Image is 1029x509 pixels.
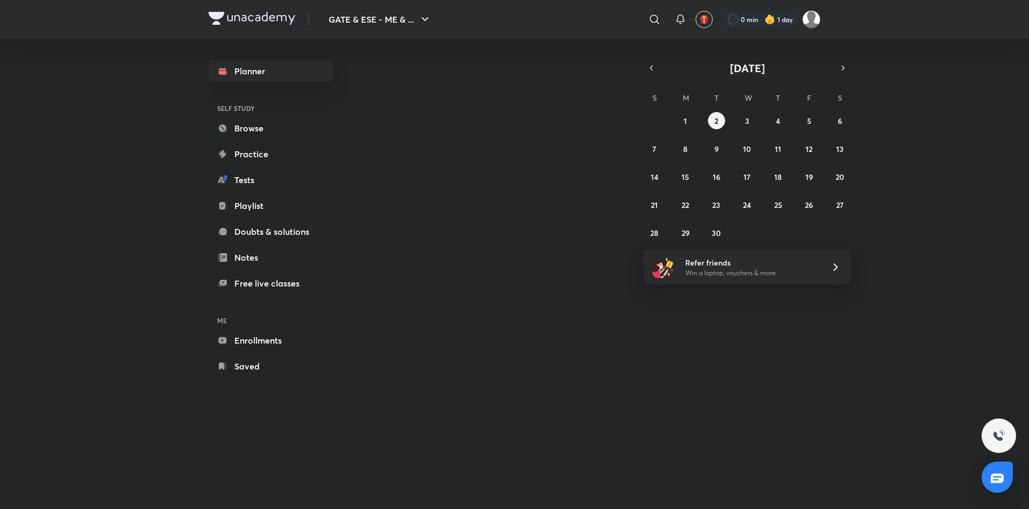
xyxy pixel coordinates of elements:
[769,140,787,157] button: September 11, 2025
[208,99,333,117] h6: SELF STUDY
[805,200,813,210] abbr: September 26, 2025
[805,172,813,182] abbr: September 19, 2025
[659,60,836,75] button: [DATE]
[743,172,750,182] abbr: September 17, 2025
[208,247,333,268] a: Notes
[743,200,751,210] abbr: September 24, 2025
[712,200,720,210] abbr: September 23, 2025
[682,172,689,182] abbr: September 15, 2025
[208,169,333,191] a: Tests
[699,15,709,24] img: avatar
[684,116,687,126] abbr: September 1, 2025
[743,144,751,154] abbr: September 10, 2025
[322,9,438,30] button: GATE & ESE - ME & ...
[714,116,718,126] abbr: September 2, 2025
[992,429,1005,442] img: ttu
[650,228,658,238] abbr: September 28, 2025
[801,140,818,157] button: September 12, 2025
[712,228,721,238] abbr: September 30, 2025
[838,116,842,126] abbr: September 6, 2025
[801,112,818,129] button: September 5, 2025
[677,140,694,157] button: September 8, 2025
[208,12,295,25] img: Company Logo
[677,168,694,185] button: September 15, 2025
[651,200,658,210] abbr: September 21, 2025
[208,195,333,217] a: Playlist
[677,196,694,213] button: September 22, 2025
[208,273,333,294] a: Free live classes
[708,168,725,185] button: September 16, 2025
[677,224,694,241] button: September 29, 2025
[651,172,658,182] abbr: September 14, 2025
[208,330,333,351] a: Enrollments
[739,112,756,129] button: September 3, 2025
[801,168,818,185] button: September 19, 2025
[764,14,775,25] img: streak
[682,200,689,210] abbr: September 22, 2025
[646,224,663,241] button: September 28, 2025
[769,112,787,129] button: September 4, 2025
[769,196,787,213] button: September 25, 2025
[776,93,780,103] abbr: Thursday
[208,221,333,242] a: Doubts & solutions
[739,196,756,213] button: September 24, 2025
[739,140,756,157] button: September 10, 2025
[646,168,663,185] button: September 14, 2025
[714,144,719,154] abbr: September 9, 2025
[652,256,674,278] img: referral
[836,200,844,210] abbr: September 27, 2025
[802,10,821,29] img: Prakhar Mishra
[776,116,780,126] abbr: September 4, 2025
[739,168,756,185] button: September 17, 2025
[208,311,333,330] h6: ME
[775,144,781,154] abbr: September 11, 2025
[708,112,725,129] button: September 2, 2025
[685,257,818,268] h6: Refer friends
[652,93,657,103] abbr: Sunday
[696,11,713,28] button: avatar
[807,116,811,126] abbr: September 5, 2025
[713,172,720,182] abbr: September 16, 2025
[708,196,725,213] button: September 23, 2025
[745,93,752,103] abbr: Wednesday
[745,116,749,126] abbr: September 3, 2025
[708,140,725,157] button: September 9, 2025
[836,144,844,154] abbr: September 13, 2025
[208,355,333,377] a: Saved
[646,140,663,157] button: September 7, 2025
[769,168,787,185] button: September 18, 2025
[208,12,295,27] a: Company Logo
[831,196,849,213] button: September 27, 2025
[646,196,663,213] button: September 21, 2025
[730,61,765,75] span: [DATE]
[831,140,849,157] button: September 13, 2025
[836,172,844,182] abbr: September 20, 2025
[838,93,842,103] abbr: Saturday
[685,268,818,278] p: Win a laptop, vouchers & more
[677,112,694,129] button: September 1, 2025
[208,143,333,165] a: Practice
[831,112,849,129] button: September 6, 2025
[208,117,333,139] a: Browse
[208,60,333,82] a: Planner
[683,93,689,103] abbr: Monday
[708,224,725,241] button: September 30, 2025
[652,144,656,154] abbr: September 7, 2025
[774,200,782,210] abbr: September 25, 2025
[714,93,719,103] abbr: Tuesday
[682,228,690,238] abbr: September 29, 2025
[805,144,812,154] abbr: September 12, 2025
[807,93,811,103] abbr: Friday
[801,196,818,213] button: September 26, 2025
[774,172,782,182] abbr: September 18, 2025
[831,168,849,185] button: September 20, 2025
[683,144,687,154] abbr: September 8, 2025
